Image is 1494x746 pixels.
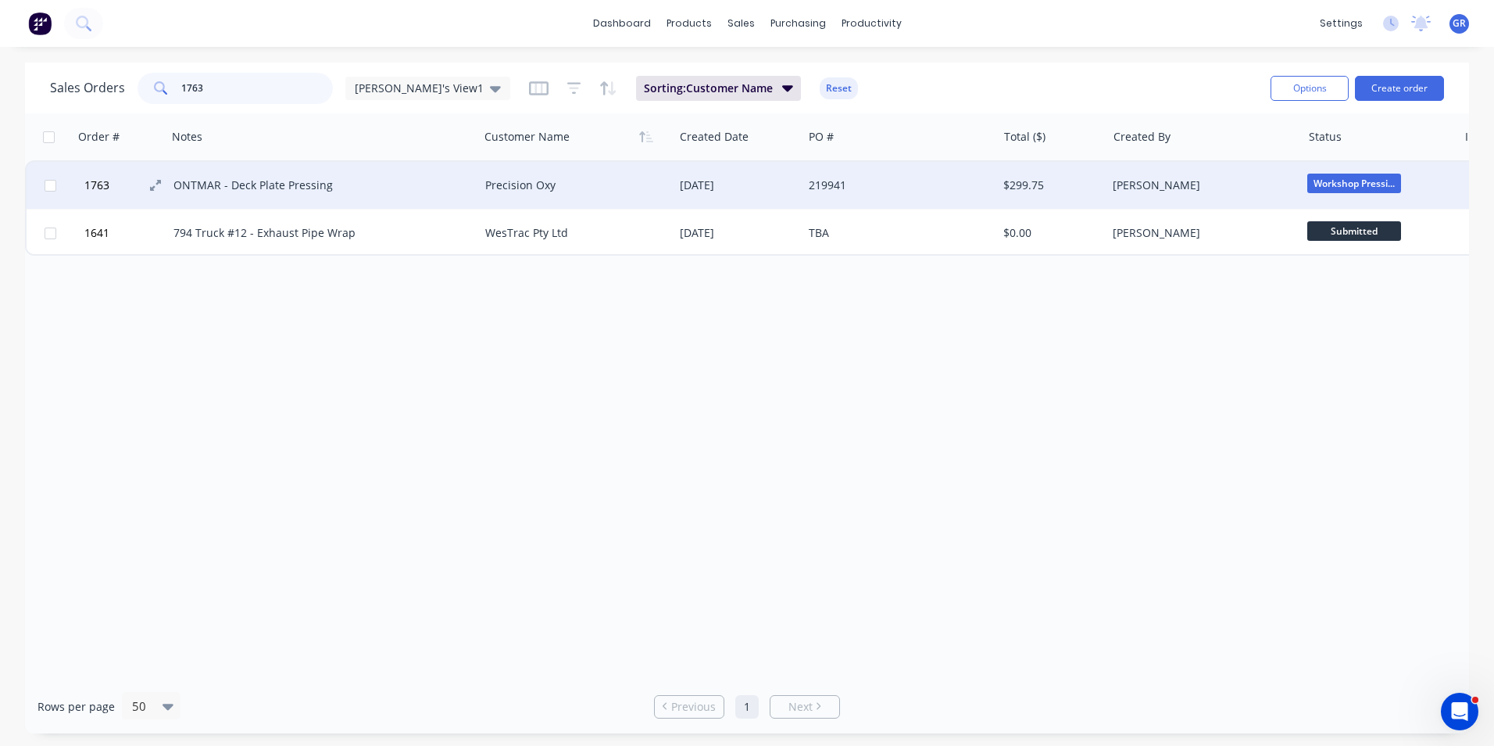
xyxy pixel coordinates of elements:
div: [PERSON_NAME] [1113,178,1286,193]
div: [DATE] [680,225,796,241]
iframe: Intercom live chat [1441,693,1478,730]
ul: Pagination [648,695,846,719]
button: Sorting:Customer Name [636,76,801,101]
div: [PERSON_NAME] [1113,225,1286,241]
span: Sorting: Customer Name [644,81,773,96]
div: products [659,12,720,35]
img: Factory [28,12,52,35]
div: 794 Truck #12 - Exhaust Pipe Wrap [173,225,458,241]
span: Rows per page [38,699,115,715]
input: Search... [181,73,334,104]
button: 1763 [80,162,173,209]
span: Previous [671,699,716,715]
div: Created By [1113,129,1171,145]
span: Workshop Pressi... [1307,174,1401,193]
span: 1641 [84,225,109,241]
div: ONTMAR - Deck Plate Pressing [173,178,458,193]
div: [DATE] [680,178,796,193]
button: 1641 [80,210,173,256]
div: productivity [834,12,910,35]
a: dashboard [585,12,659,35]
div: Created Date [680,129,749,145]
button: Options [1271,76,1349,101]
div: Status [1309,129,1342,145]
a: Previous page [655,699,724,715]
span: 1763 [84,178,109,193]
div: WesTrac Pty Ltd [485,225,659,241]
a: Next page [770,699,839,715]
div: TBA [809,225,982,241]
a: Page 1 is your current page [735,695,759,719]
div: Notes [172,129,202,145]
div: settings [1312,12,1371,35]
button: Reset [820,77,858,99]
span: Submitted [1307,221,1401,241]
div: PO # [809,129,834,145]
span: [PERSON_NAME]'s View1 [355,80,484,96]
h1: Sales Orders [50,81,125,95]
button: Create order [1355,76,1444,101]
span: GR [1453,16,1466,30]
div: Order # [78,129,120,145]
div: sales [720,12,763,35]
div: 219941 [809,178,982,193]
span: Next [788,699,813,715]
div: $299.75 [1003,178,1095,193]
div: Precision Oxy [485,178,659,193]
div: $0.00 [1003,225,1095,241]
div: purchasing [763,12,834,35]
div: Total ($) [1004,129,1045,145]
div: Customer Name [484,129,570,145]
